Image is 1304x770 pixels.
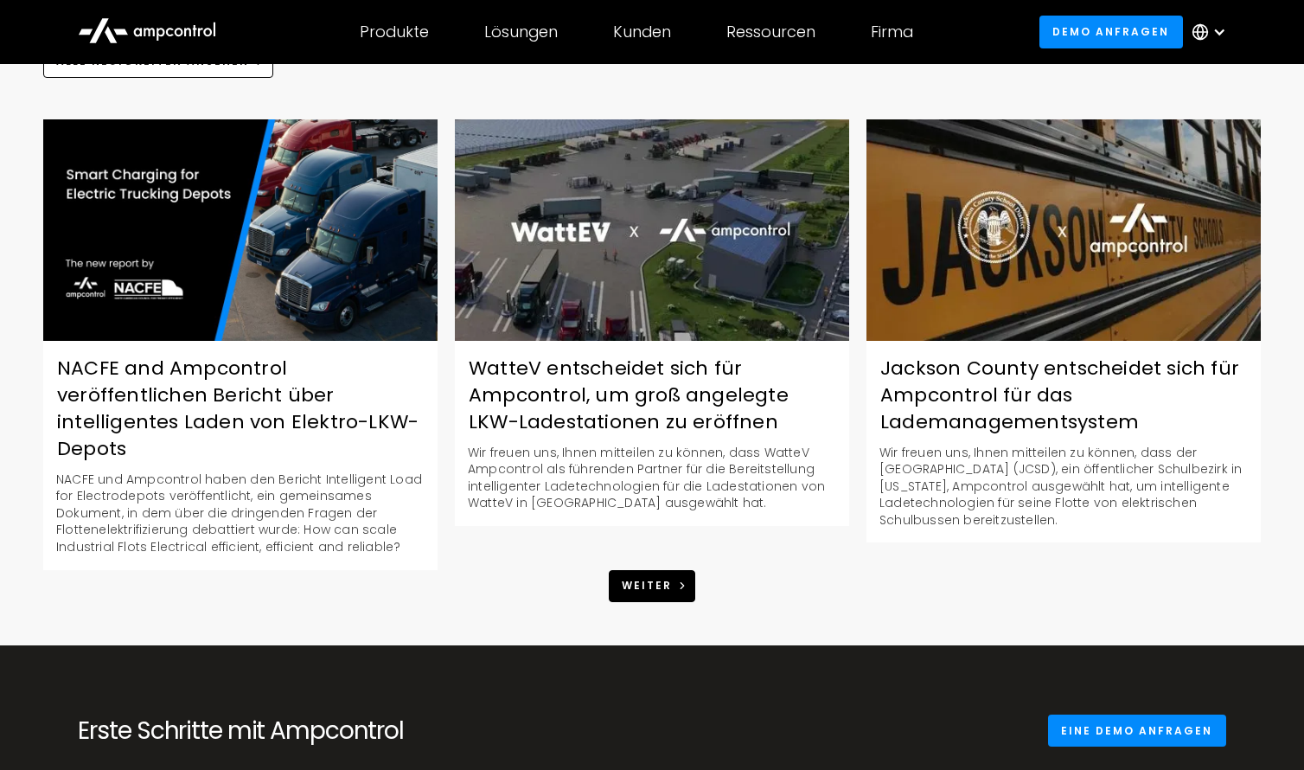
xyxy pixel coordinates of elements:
div: Weiter [622,578,672,594]
div: NACFE and Ampcontrol veröffentlichen Bericht über intelligentes Laden von Elektro-LKW-Depots [43,356,438,462]
div: Kunden [613,22,671,42]
div: Ressourcen [726,22,815,42]
a: Eine Demo anfragen [1048,715,1226,747]
div: Produkte [360,22,429,42]
h2: Erste Schritte mit Ampcontrol [78,716,438,746]
div: Lösungen [484,22,558,42]
div: WatteV entscheidet sich für Ampcontrol, um groß angelegte LKW-Ladestationen zu eröffnen [455,356,849,435]
p: Wir freuen uns, Ihnen mitteilen zu können, dass WatteV Ampcontrol als führenden Partner für die B... [455,445,849,512]
div: List [43,570,1261,602]
div: Firma [871,22,913,42]
div: Jackson County entscheidet sich für Ampcontrol für das Lademanagementsystem [866,356,1261,435]
a: Demo anfragen [1039,16,1183,48]
a: NACFE and Ampcontrol veröffentlichen Bericht über intelligentes Laden von Elektro-LKW-DepotsNACFE... [43,119,438,570]
a: WatteV entscheidet sich für Ampcontrol, um groß angelegte LKW-Ladestationen zu eröffnenWir freuen... [455,119,849,526]
a: Jackson County entscheidet sich für Ampcontrol für das LademanagementsystemWir freuen uns, Ihnen ... [866,119,1261,543]
p: Wir freuen uns, Ihnen mitteilen zu können, dass der [GEOGRAPHIC_DATA] (JCSD), ein öffentlicher Sc... [866,445,1261,529]
a: Next Page [609,570,696,602]
p: NACFE und Ampcontrol haben den Bericht Intelligent Load for Electrodepots veröffentlicht, ein gem... [43,472,438,556]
